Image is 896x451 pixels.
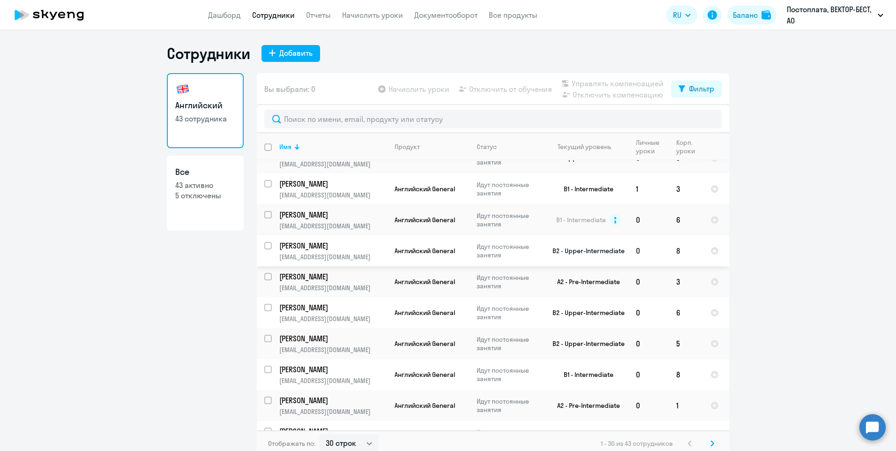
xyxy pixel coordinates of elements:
td: B1 - Intermediate [541,359,628,390]
td: 5 [669,328,703,359]
td: 0 [628,204,669,235]
td: 0 [628,235,669,266]
p: Идут постоянные занятия [477,180,541,197]
p: 43 сотрудника [175,113,235,124]
div: Имя [279,143,291,151]
a: Английский43 сотрудника [167,73,244,148]
p: [EMAIL_ADDRESS][DOMAIN_NAME] [279,346,387,354]
p: [PERSON_NAME] [279,271,385,282]
a: [PERSON_NAME] [279,333,387,344]
p: [PERSON_NAME] [279,426,385,436]
p: [EMAIL_ADDRESS][DOMAIN_NAME] [279,160,387,168]
td: 1 [628,173,669,204]
td: 0 [628,390,669,421]
h3: Все [175,166,235,178]
span: Английский General [395,308,455,317]
td: 6 [669,204,703,235]
p: Постоплата, ВЕКТОР-БЕСТ, АО [787,4,874,26]
span: B1 - Intermediate [556,216,606,224]
p: [EMAIL_ADDRESS][DOMAIN_NAME] [279,407,387,416]
p: [EMAIL_ADDRESS][DOMAIN_NAME] [279,376,387,385]
td: 1 [669,390,703,421]
button: RU [666,6,697,24]
a: Отчеты [306,10,331,20]
button: Добавить [261,45,320,62]
p: Идут постоянные занятия [477,397,541,414]
div: Продукт [395,143,420,151]
p: [PERSON_NAME] [279,302,385,313]
img: balance [762,10,771,20]
a: [PERSON_NAME] [279,271,387,282]
p: [PERSON_NAME] [279,364,385,375]
span: Отображать по: [268,439,315,448]
p: Идут постоянные занятия [477,242,541,259]
input: Поиск по имени, email, продукту или статусу [264,110,722,128]
span: Английский General [395,278,455,286]
div: Фильтр [689,83,714,94]
p: [EMAIL_ADDRESS][DOMAIN_NAME] [279,191,387,199]
p: [PERSON_NAME] [279,210,385,220]
span: RU [673,9,681,21]
p: Идут постоянные занятия [477,211,541,228]
div: Имя [279,143,387,151]
a: Документооборот [414,10,478,20]
a: [PERSON_NAME] [279,395,387,406]
p: [EMAIL_ADDRESS][DOMAIN_NAME] [279,253,387,261]
td: A2 - Pre-Intermediate [541,266,628,297]
p: [PERSON_NAME] [279,333,385,344]
a: Все43 активно5 отключены [167,156,244,231]
p: [PERSON_NAME] [279,179,385,189]
td: 0 [628,266,669,297]
p: Идут постоянные занятия [477,335,541,352]
a: [PERSON_NAME] [279,302,387,313]
div: Личные уроки [636,138,668,155]
p: 5 отключены [175,190,235,201]
td: 6 [669,297,703,328]
span: Английский General [395,370,455,379]
td: 8 [669,235,703,266]
a: Сотрудники [252,10,295,20]
p: Идут постоянные занятия [477,366,541,383]
a: Начислить уроки [342,10,403,20]
td: B2 - Upper-Intermediate [541,297,628,328]
p: [PERSON_NAME] [279,241,385,251]
a: Все продукты [489,10,538,20]
p: [PERSON_NAME] [279,395,385,406]
div: Статус [477,143,497,151]
span: 1 - 30 из 43 сотрудников [601,439,673,448]
td: 0 [628,297,669,328]
button: Постоплата, ВЕКТОР-БЕСТ, АО [782,4,888,26]
p: Идут постоянные занятия [477,428,541,445]
div: Добавить [279,47,313,59]
a: [PERSON_NAME] [279,241,387,251]
td: 3 [669,266,703,297]
p: 43 активно [175,180,235,190]
span: Английский General [395,185,455,193]
div: Текущий уровень [549,143,628,151]
td: A2 - Pre-Intermediate [541,390,628,421]
div: Баланс [733,9,758,21]
h3: Английский [175,99,235,112]
p: [EMAIL_ADDRESS][DOMAIN_NAME] [279,222,387,230]
td: B2 - Upper-Intermediate [541,328,628,359]
a: [PERSON_NAME] [279,426,387,436]
img: english [175,82,190,97]
button: Фильтр [671,81,722,98]
p: Идут постоянные занятия [477,273,541,290]
div: Текущий уровень [558,143,611,151]
span: Английский General [395,216,455,224]
div: Корп. уроки [676,138,702,155]
p: Идут постоянные занятия [477,304,541,321]
td: B2 - Upper-Intermediate [541,235,628,266]
p: [EMAIL_ADDRESS][DOMAIN_NAME] [279,315,387,323]
span: Вы выбрали: 0 [264,83,315,95]
td: 0 [628,359,669,390]
button: Балансbalance [727,6,777,24]
a: [PERSON_NAME] [279,364,387,375]
h1: Сотрудники [167,44,250,63]
span: Английский General [395,247,455,255]
a: [PERSON_NAME] [279,179,387,189]
td: 3 [669,173,703,204]
td: 8 [669,359,703,390]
